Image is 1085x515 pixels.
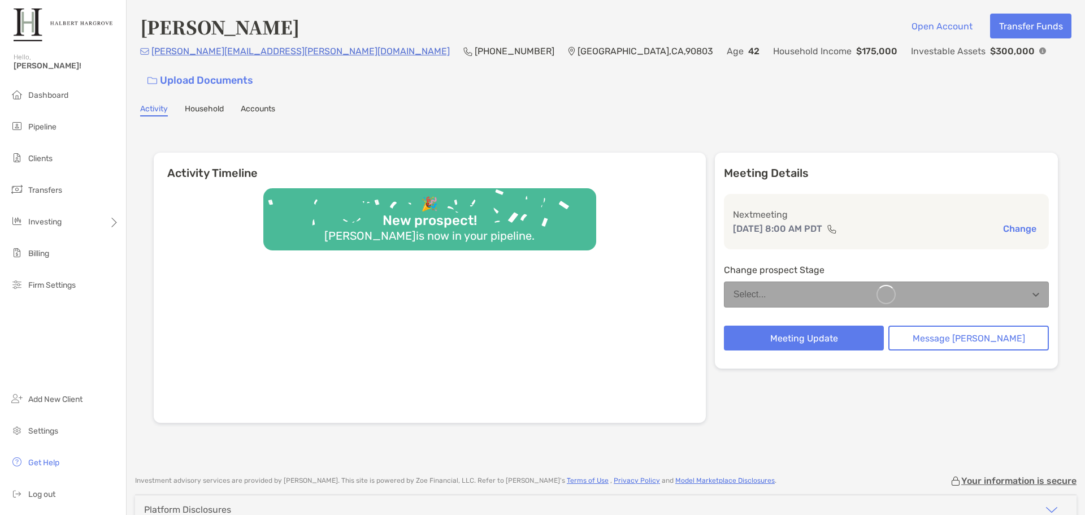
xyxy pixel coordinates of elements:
[28,395,83,404] span: Add New Client
[10,423,24,437] img: settings icon
[140,68,261,93] a: Upload Documents
[151,44,450,58] p: [PERSON_NAME][EMAIL_ADDRESS][PERSON_NAME][DOMAIN_NAME]
[147,77,157,85] img: button icon
[140,14,300,40] h4: [PERSON_NAME]
[463,47,472,56] img: Phone Icon
[28,280,76,290] span: Firm Settings
[856,44,897,58] p: $175,000
[911,44,986,58] p: Investable Assets
[14,5,112,45] img: Zoe Logo
[567,477,609,484] a: Terms of Use
[135,477,776,485] p: Investment advisory services are provided by [PERSON_NAME] . This site is powered by Zoe Financia...
[748,44,759,58] p: 42
[961,475,1077,486] p: Your information is secure
[773,44,852,58] p: Household Income
[10,455,24,469] img: get-help icon
[28,217,62,227] span: Investing
[733,222,822,236] p: [DATE] 8:00 AM PDT
[724,326,884,350] button: Meeting Update
[144,504,231,515] div: Platform Disclosures
[990,44,1035,58] p: $300,000
[28,458,59,468] span: Get Help
[578,44,713,58] p: [GEOGRAPHIC_DATA] , CA , 90803
[185,104,224,116] a: Household
[727,44,744,58] p: Age
[724,263,1049,277] p: Change prospect Stage
[14,61,119,71] span: [PERSON_NAME]!
[10,151,24,165] img: clients icon
[10,183,24,196] img: transfers icon
[10,487,24,500] img: logout icon
[378,213,481,229] div: New prospect!
[28,490,55,499] span: Log out
[28,249,49,258] span: Billing
[1000,223,1040,235] button: Change
[28,122,57,132] span: Pipeline
[675,477,775,484] a: Model Marketplace Disclosures
[140,48,149,55] img: Email Icon
[568,47,575,56] img: Location Icon
[154,153,706,180] h6: Activity Timeline
[475,44,554,58] p: [PHONE_NUMBER]
[733,207,1040,222] p: Next meeting
[902,14,981,38] button: Open Account
[10,214,24,228] img: investing icon
[28,426,58,436] span: Settings
[10,88,24,101] img: dashboard icon
[28,90,68,100] span: Dashboard
[241,104,275,116] a: Accounts
[990,14,1071,38] button: Transfer Funds
[724,166,1049,180] p: Meeting Details
[140,104,168,116] a: Activity
[28,154,53,163] span: Clients
[263,188,596,241] img: Confetti
[320,229,539,243] div: [PERSON_NAME] is now in your pipeline.
[10,246,24,259] img: billing icon
[28,185,62,195] span: Transfers
[10,392,24,405] img: add_new_client icon
[614,477,660,484] a: Privacy Policy
[827,224,837,233] img: communication type
[1039,47,1046,54] img: Info Icon
[10,278,24,291] img: firm-settings icon
[888,326,1049,350] button: Message [PERSON_NAME]
[416,196,442,213] div: 🎉
[10,119,24,133] img: pipeline icon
